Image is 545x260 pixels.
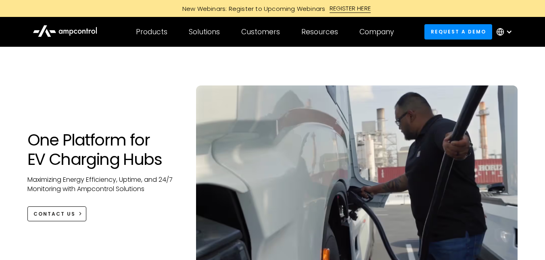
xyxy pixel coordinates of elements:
[27,206,87,221] a: CONTACT US
[189,27,220,36] div: Solutions
[136,27,167,36] div: Products
[301,27,338,36] div: Resources
[27,175,180,193] p: Maximizing Energy Efficiency, Uptime, and 24/7 Monitoring with Ampcontrol Solutions
[359,27,394,36] div: Company
[174,4,330,13] div: New Webinars: Register to Upcoming Webinars
[241,27,280,36] div: Customers
[91,4,454,13] a: New Webinars: Register to Upcoming WebinarsREGISTER HERE
[330,4,371,13] div: REGISTER HERE
[33,210,75,218] div: CONTACT US
[27,130,180,169] h1: One Platform for EV Charging Hubs
[424,24,492,39] a: Request a demo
